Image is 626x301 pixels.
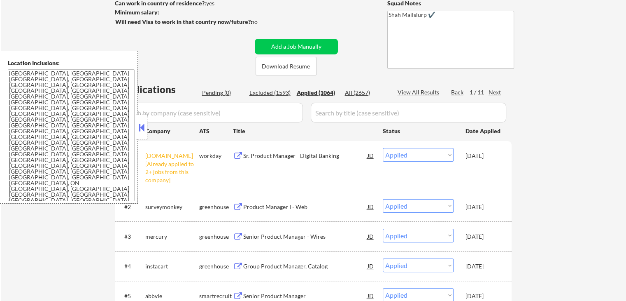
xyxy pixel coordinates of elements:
[451,88,464,96] div: Back
[145,233,199,241] div: mercury
[311,103,506,122] input: Search by title (case sensitive)
[243,152,368,160] div: Sr. Product Manager - Digital Banking
[243,203,368,211] div: Product Manager I - Web
[398,88,442,96] div: View All Results
[367,259,375,273] div: JD
[249,89,291,97] div: Excluded (1593)
[465,292,502,300] div: [DATE]
[465,233,502,241] div: [DATE]
[243,233,368,241] div: Senior Product Manager - Wires
[465,127,502,135] div: Date Applied
[124,292,139,300] div: #5
[470,88,489,96] div: 1 / 11
[145,127,199,135] div: Company
[8,59,135,67] div: Location Inclusions:
[383,123,454,138] div: Status
[115,18,252,25] strong: Will need Visa to work in that country now/future?:
[199,203,233,211] div: greenhouse
[118,85,199,94] div: Applications
[124,203,139,211] div: #2
[489,88,502,96] div: Next
[367,148,375,163] div: JD
[115,9,159,16] strong: Minimum salary:
[465,152,502,160] div: [DATE]
[465,262,502,270] div: [DATE]
[367,229,375,244] div: JD
[256,57,316,75] button: Download Resume
[255,39,338,54] button: Add a Job Manually
[145,203,199,211] div: surveymonkey
[243,292,368,300] div: Senior Product Manager
[233,127,375,135] div: Title
[145,152,199,184] div: [DOMAIN_NAME] [Already applied to 2+ jobs from this company]
[124,233,139,241] div: #3
[297,89,338,97] div: Applied (1064)
[345,89,386,97] div: All (2657)
[145,262,199,270] div: instacart
[199,262,233,270] div: greenhouse
[199,152,233,160] div: workday
[465,203,502,211] div: [DATE]
[243,262,368,270] div: Group Product Manager, Catalog
[199,233,233,241] div: greenhouse
[124,262,139,270] div: #4
[199,127,233,135] div: ATS
[367,199,375,214] div: JD
[145,292,199,300] div: abbvie
[202,89,243,97] div: Pending (0)
[118,103,303,122] input: Search by company (case sensitive)
[251,18,275,26] div: no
